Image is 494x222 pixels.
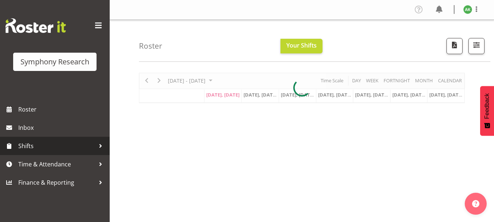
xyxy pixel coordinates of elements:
img: Rosterit website logo [5,18,66,33]
div: Symphony Research [20,56,89,67]
img: amit-kumar11606.jpg [463,5,472,14]
h4: Roster [139,42,162,50]
img: help-xxl-2.png [472,200,479,207]
button: Feedback - Show survey [480,86,494,136]
button: Download a PDF of the roster according to the set date range. [446,38,463,54]
span: Time & Attendance [18,159,95,170]
span: Shifts [18,140,95,151]
span: Roster [18,104,106,115]
button: Your Shifts [280,39,323,53]
span: Finance & Reporting [18,177,95,188]
span: Your Shifts [286,41,317,49]
span: Inbox [18,122,106,133]
button: Filter Shifts [468,38,484,54]
span: Feedback [484,93,490,119]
